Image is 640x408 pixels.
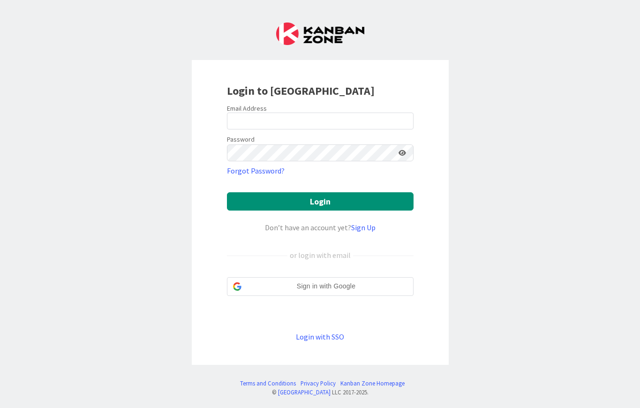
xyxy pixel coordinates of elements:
[227,135,255,144] label: Password
[222,295,418,316] iframe: Sign in with Google Button
[278,388,331,396] a: [GEOGRAPHIC_DATA]
[227,104,267,113] label: Email Address
[276,23,364,45] img: Kanban Zone
[227,277,414,296] div: Sign in with Google
[287,249,353,261] div: or login with email
[227,83,375,98] b: Login to [GEOGRAPHIC_DATA]
[301,379,336,388] a: Privacy Policy
[227,192,414,211] button: Login
[245,281,407,291] span: Sign in with Google
[240,379,296,388] a: Terms and Conditions
[296,332,344,341] a: Login with SSO
[227,165,285,176] a: Forgot Password?
[351,223,376,232] a: Sign Up
[235,388,405,397] div: © LLC 2017- 2025 .
[340,379,405,388] a: Kanban Zone Homepage
[227,222,414,233] div: Don’t have an account yet?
